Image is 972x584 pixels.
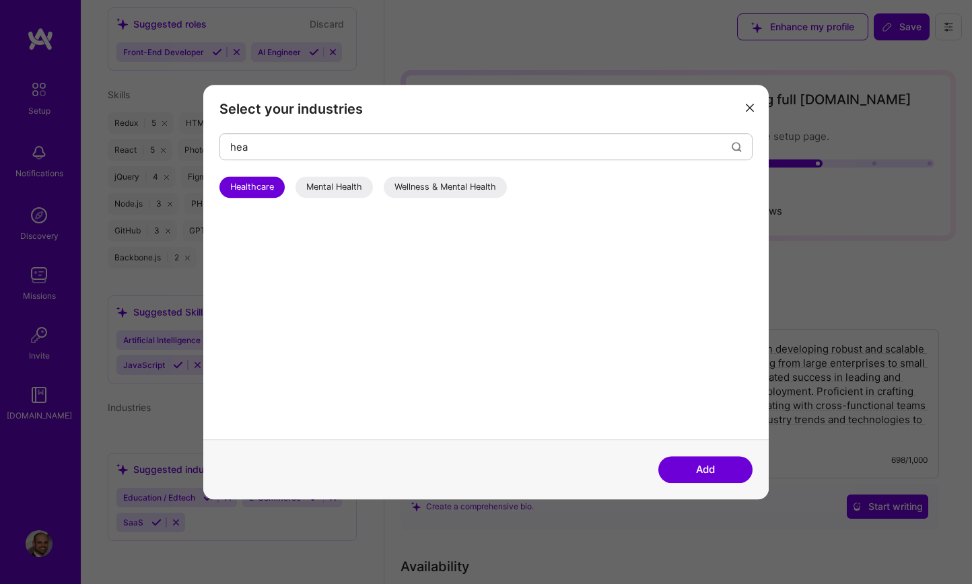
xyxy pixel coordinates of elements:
div: modal [203,85,769,499]
i: icon Search [732,142,742,152]
div: Wellness & Mental Health [384,176,507,198]
div: Mental Health [296,176,373,198]
input: Search... [230,130,732,164]
button: Add [658,456,753,483]
div: Healthcare [219,176,285,198]
h3: Select your industries [219,101,753,117]
i: icon Close [746,104,754,112]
